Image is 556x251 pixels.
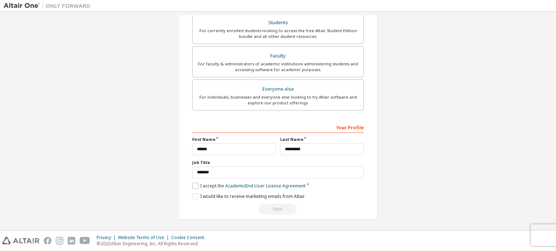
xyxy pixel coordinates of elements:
[197,51,359,61] div: Faculty
[56,237,63,244] img: instagram.svg
[118,235,171,241] div: Website Terms of Use
[192,204,364,215] div: Read and acccept EULA to continue
[192,160,364,165] label: Job Title
[197,18,359,28] div: Students
[225,183,306,189] a: Academic End-User License Agreement
[80,237,90,244] img: youtube.svg
[97,241,208,247] p: © 2025 Altair Engineering, Inc. All Rights Reserved.
[2,237,39,244] img: altair_logo.svg
[280,137,364,142] label: Last Name
[197,61,359,73] div: For faculty & administrators of academic institutions administering students and accessing softwa...
[192,121,364,133] div: Your Profile
[192,193,305,199] label: I would like to receive marketing emails from Altair
[197,94,359,106] div: For individuals, businesses and everyone else looking to try Altair software and explore our prod...
[197,28,359,39] div: For currently enrolled students looking to access the free Altair Student Edition bundle and all ...
[192,137,276,142] label: First Name
[197,84,359,94] div: Everyone else
[97,235,118,241] div: Privacy
[192,183,306,189] label: I accept the
[68,237,75,244] img: linkedin.svg
[44,237,51,244] img: facebook.svg
[171,235,208,241] div: Cookie Consent
[4,2,94,9] img: Altair One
